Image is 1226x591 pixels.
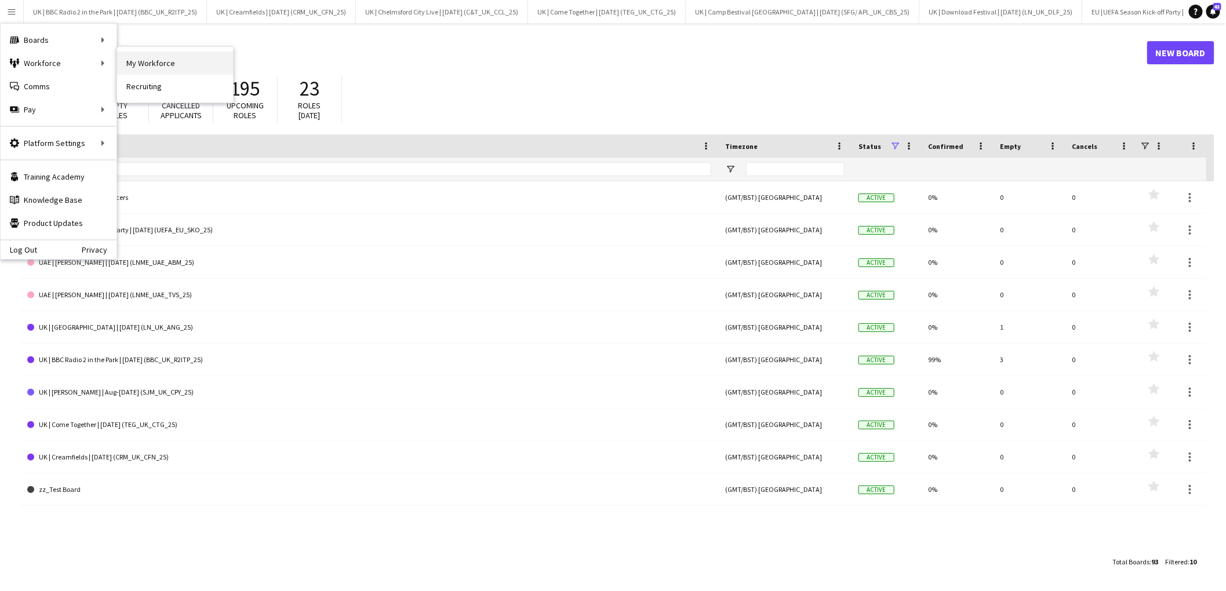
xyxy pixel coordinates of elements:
div: (GMT/BST) [GEOGRAPHIC_DATA] [718,181,852,213]
a: UK | BBC Radio 2 in the Park | [DATE] (BBC_UK_R2ITP_25) [27,344,711,376]
input: Board name Filter Input [48,162,711,176]
div: 0 [993,246,1065,278]
a: Privacy [82,245,117,254]
a: 43 [1206,5,1220,19]
div: 0% [921,441,993,473]
a: UAE | [PERSON_NAME] | [DATE] (LNME_UAE_ABM_25) [27,246,711,279]
a: 1. FAB | Long Term Freelancers [27,181,711,214]
div: 0 [993,408,1065,440]
div: 1 [993,311,1065,343]
div: (GMT/BST) [GEOGRAPHIC_DATA] [718,279,852,311]
span: Cancels [1072,142,1097,151]
div: 0 [993,214,1065,246]
span: Active [858,388,894,397]
div: Platform Settings [1,132,117,155]
a: UK | Creamfields | [DATE] (CRM_UK_CFN_25) [27,441,711,473]
div: 0 [1065,279,1137,311]
span: Active [858,421,894,429]
button: Open Filter Menu [725,164,736,174]
button: UK | Chelmsford City Live | [DATE] (C&T_UK_CCL_25) [356,1,528,23]
span: Active [858,356,894,364]
span: Active [858,226,894,235]
span: Active [858,291,894,300]
div: (GMT/BST) [GEOGRAPHIC_DATA] [718,246,852,278]
span: 23 [300,76,319,101]
a: Training Academy [1,165,117,188]
button: UK | Creamfields | [DATE] (CRM_UK_CFN_25) [207,1,356,23]
div: 0 [1065,376,1137,408]
a: UAE | [PERSON_NAME] | [DATE] (LNME_UAE_TVS_25) [27,279,711,311]
div: (GMT/BST) [GEOGRAPHIC_DATA] [718,441,852,473]
span: Status [858,142,881,151]
div: 0% [921,376,993,408]
a: UK | Come Together | [DATE] (TEG_UK_CTG_25) [27,408,711,441]
span: 10 [1190,557,1197,566]
div: 0 [993,279,1065,311]
span: Active [858,453,894,462]
div: (GMT/BST) [GEOGRAPHIC_DATA] [718,473,852,505]
div: (GMT/BST) [GEOGRAPHIC_DATA] [718,344,852,375]
a: Log Out [1,245,37,254]
div: 3 [993,344,1065,375]
div: 0% [921,279,993,311]
div: 0 [1065,441,1137,473]
div: 0% [921,473,993,505]
div: 0 [993,473,1065,505]
span: Active [858,258,894,267]
span: Active [858,194,894,202]
div: : [1113,550,1159,573]
a: Comms [1,75,117,98]
a: Product Updates [1,211,117,235]
a: UK | [GEOGRAPHIC_DATA] | [DATE] (LN_UK_ANG_25) [27,311,711,344]
span: Confirmed [928,142,963,151]
div: 0% [921,311,993,343]
div: 0 [993,181,1065,213]
span: Active [858,486,894,494]
a: UK | [PERSON_NAME] | Aug-[DATE] (SJM_UK_CPY_25) [27,376,711,408]
span: Total Boards [1113,557,1150,566]
div: (GMT/BST) [GEOGRAPHIC_DATA] [718,376,852,408]
div: Pay [1,98,117,121]
div: 0 [1065,181,1137,213]
h1: Boards [20,44,1147,61]
span: Active [858,323,894,332]
a: Knowledge Base [1,188,117,211]
span: Roles [DATE] [299,100,321,121]
div: 0 [993,441,1065,473]
div: Workforce [1,52,117,75]
a: zz_Test Board [27,473,711,506]
span: 93 [1152,557,1159,566]
div: 0% [921,181,993,213]
div: Boards [1,28,117,52]
a: My Workforce [117,52,233,75]
div: 0 [1065,344,1137,375]
span: Timezone [725,142,758,151]
a: New Board [1147,41,1214,64]
div: 0 [1065,408,1137,440]
div: 0% [921,408,993,440]
button: UK | Download Festival | [DATE] (LN_UK_DLF_25) [919,1,1082,23]
div: (GMT/BST) [GEOGRAPHIC_DATA] [718,311,852,343]
div: 0 [1065,214,1137,246]
div: 0% [921,246,993,278]
div: 99% [921,344,993,375]
div: : [1166,550,1197,573]
div: (GMT/BST) [GEOGRAPHIC_DATA] [718,214,852,246]
div: 0% [921,214,993,246]
span: 195 [231,76,260,101]
div: 0 [1065,473,1137,505]
span: Cancelled applicants [161,100,202,121]
div: 0 [1065,246,1137,278]
span: Empty [1000,142,1021,151]
input: Timezone Filter Input [746,162,845,176]
button: UK | BBC Radio 2 in the Park | [DATE] (BBC_UK_R2ITP_25) [24,1,207,23]
a: Recruiting [117,75,233,98]
span: 43 [1213,3,1221,10]
div: 0 [993,376,1065,408]
span: Upcoming roles [227,100,264,121]
div: 0 [1065,311,1137,343]
a: EU | UEFA Season Kick-off Party | [DATE] (UEFA_EU_SKO_25) [27,214,711,246]
span: Filtered [1166,557,1188,566]
button: UK | Come Together | [DATE] (TEG_UK_CTG_25) [528,1,686,23]
button: UK | Camp Bestival [GEOGRAPHIC_DATA] | [DATE] (SFG/ APL_UK_CBS_25) [686,1,919,23]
